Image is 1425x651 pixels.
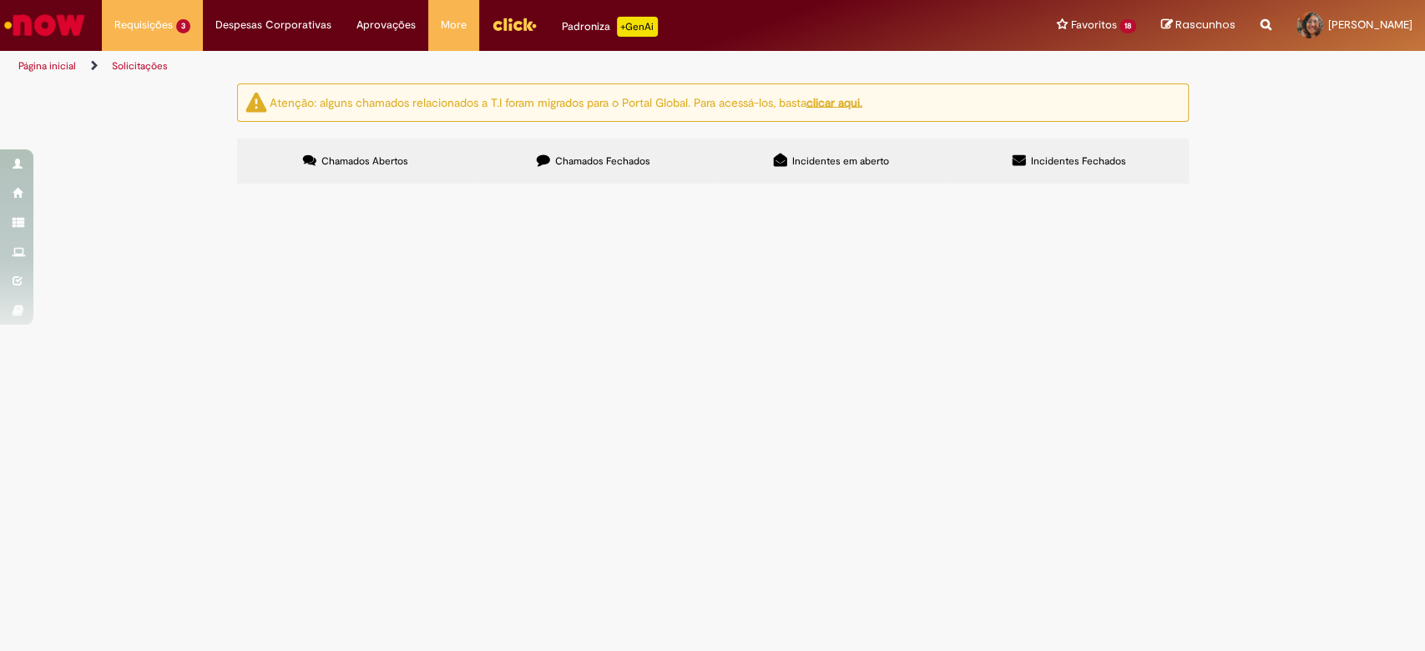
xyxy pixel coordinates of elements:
[356,17,416,33] span: Aprovações
[176,19,190,33] span: 3
[1070,17,1116,33] span: Favoritos
[114,17,173,33] span: Requisições
[13,51,937,82] ul: Trilhas de página
[555,154,650,168] span: Chamados Fechados
[2,8,88,42] img: ServiceNow
[806,94,862,109] a: clicar aqui.
[792,154,889,168] span: Incidentes em aberto
[215,17,331,33] span: Despesas Corporativas
[562,17,658,37] div: Padroniza
[112,59,168,73] a: Solicitações
[18,59,76,73] a: Página inicial
[1031,154,1126,168] span: Incidentes Fechados
[270,94,862,109] ng-bind-html: Atenção: alguns chamados relacionados a T.I foram migrados para o Portal Global. Para acessá-los,...
[441,17,467,33] span: More
[492,12,537,37] img: click_logo_yellow_360x200.png
[321,154,408,168] span: Chamados Abertos
[1161,18,1236,33] a: Rascunhos
[1175,17,1236,33] span: Rascunhos
[1119,19,1136,33] span: 18
[617,17,658,37] p: +GenAi
[1328,18,1412,32] span: [PERSON_NAME]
